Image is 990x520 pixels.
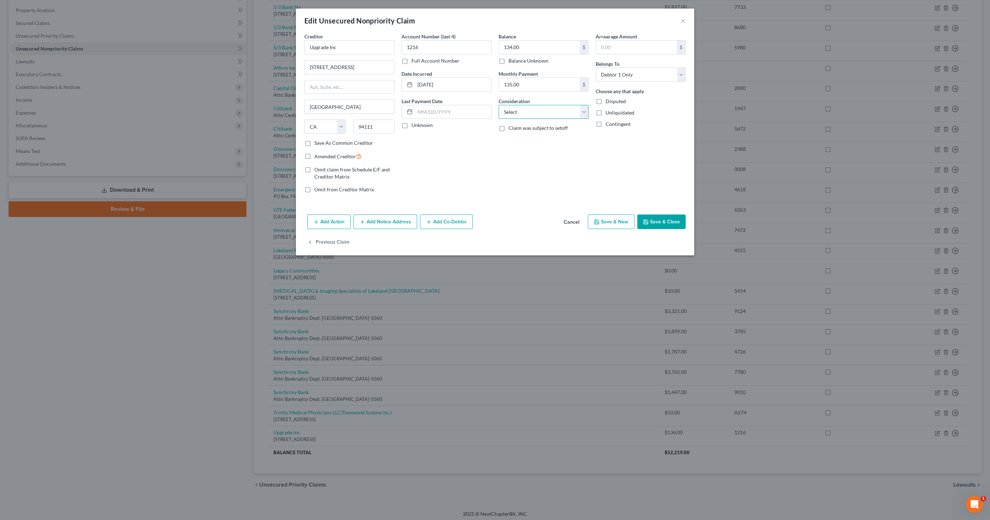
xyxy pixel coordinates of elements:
span: Amended Creditor [314,153,356,159]
label: Choose any that apply [596,87,644,95]
label: Full Account Number [411,57,459,64]
span: Unliquidated [606,110,634,116]
button: Cancel [558,215,585,229]
input: 0.00 [596,41,677,54]
input: MM/DD/YYYY [415,78,491,91]
input: XXXX [401,40,491,54]
label: Date Incurred [401,70,432,78]
button: Add Notice Address [353,214,417,229]
button: × [681,16,686,25]
input: Apt, Suite, etc... [305,80,394,94]
button: Save & New [588,214,634,229]
label: Save As Common Creditor [314,139,373,147]
label: Account Number (last 4) [401,33,456,40]
input: Enter address... [305,60,394,74]
button: Add Action [307,214,351,229]
input: 0.00 [499,41,580,54]
span: Disputed [606,98,626,104]
label: Balance Unknown [509,57,548,64]
div: $ [580,41,588,54]
input: Search creditor by name... [304,40,394,54]
button: Add Co-Debtor [420,214,473,229]
div: $ [580,78,588,91]
label: Arrearage Amount [596,33,637,40]
button: Previous Claim [307,235,350,250]
input: MM/DD/YYYY [415,105,491,119]
iframe: Intercom live chat [966,496,983,513]
span: Creditor [304,33,323,39]
span: Contingent [606,121,630,127]
span: Belongs To [596,61,619,67]
span: Omit from Creditor Matrix [314,186,374,192]
input: Enter city... [305,100,394,113]
label: Last Payment Date [401,97,442,105]
span: Claim was subject to setoff [509,125,568,131]
span: Omit claim from Schedule E/F and Creditor Matrix [314,166,390,180]
label: Monthly Payment [499,70,538,78]
label: Unknown [411,122,433,129]
button: Save & Close [637,214,686,229]
div: Edit Unsecured Nonpriority Claim [304,16,415,26]
label: Consideration [499,97,530,105]
input: Enter zip... [353,120,395,134]
span: 1 [980,496,986,502]
input: 0.00 [499,78,580,91]
div: $ [677,41,685,54]
label: Balance [499,33,516,40]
